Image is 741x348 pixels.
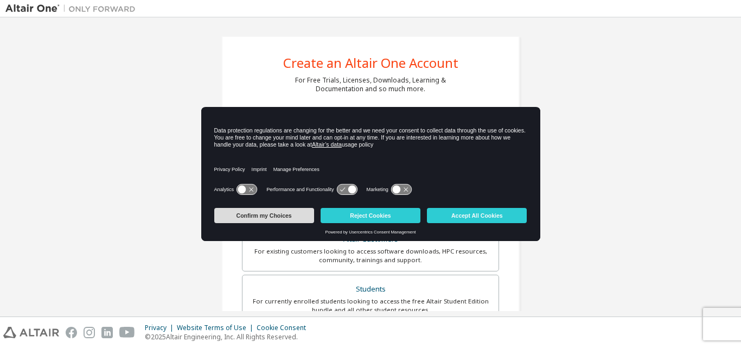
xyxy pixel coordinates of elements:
[145,324,177,332] div: Privacy
[283,56,458,69] div: Create an Altair One Account
[3,327,59,338] img: altair_logo.svg
[101,327,113,338] img: linkedin.svg
[249,282,492,297] div: Students
[295,76,446,93] div: For Free Trials, Licenses, Downloads, Learning & Documentation and so much more.
[5,3,141,14] img: Altair One
[249,297,492,314] div: For currently enrolled students looking to access the free Altair Student Edition bundle and all ...
[249,247,492,264] div: For existing customers looking to access software downloads, HPC resources, community, trainings ...
[119,327,135,338] img: youtube.svg
[257,324,312,332] div: Cookie Consent
[145,332,312,341] p: © 2025 Altair Engineering, Inc. All Rights Reserved.
[177,324,257,332] div: Website Terms of Use
[66,327,77,338] img: facebook.svg
[84,327,95,338] img: instagram.svg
